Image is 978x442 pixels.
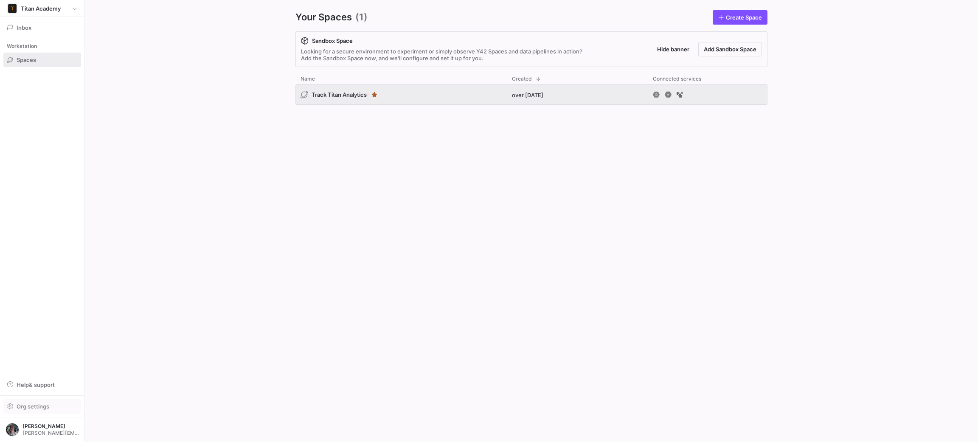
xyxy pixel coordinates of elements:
[22,430,79,436] span: [PERSON_NAME][EMAIL_ADDRESS][DOMAIN_NAME]
[312,91,367,98] span: Track Titan Analytics
[512,76,532,82] span: Created
[17,381,55,388] span: Help & support
[312,37,353,44] span: Sandbox Space
[355,10,368,25] span: (1)
[3,53,81,67] a: Spaces
[652,42,695,56] button: Hide banner
[698,42,762,56] button: Add Sandbox Space
[6,423,19,436] img: https://lh3.googleusercontent.com/a/AEdFTp5zC-foZFgAndG80ezPFSJoLY2tP00FMcRVqbPJ=s96-c
[704,46,756,53] span: Add Sandbox Space
[295,84,767,108] div: Press SPACE to select this row.
[3,20,81,35] button: Inbox
[657,46,689,53] span: Hide banner
[512,92,543,98] span: over [DATE]
[17,56,36,63] span: Spaces
[3,378,81,392] button: Help& support
[3,399,81,414] button: Org settings
[713,10,767,25] a: Create Space
[3,404,81,411] a: Org settings
[653,76,701,82] span: Connected services
[21,5,61,12] span: Titan Academy
[17,403,49,410] span: Org settings
[17,24,31,31] span: Inbox
[3,421,81,439] button: https://lh3.googleusercontent.com/a/AEdFTp5zC-foZFgAndG80ezPFSJoLY2tP00FMcRVqbPJ=s96-c[PERSON_NAM...
[301,48,582,62] div: Looking for a secure environment to experiment or simply observe Y42 Spaces and data pipelines in...
[726,14,762,21] span: Create Space
[22,423,79,429] span: [PERSON_NAME]
[8,4,17,13] img: https://storage.googleapis.com/y42-prod-data-exchange/images/M4PIZmlr0LOyhR8acEy9Mp195vnbki1rrADR...
[3,40,81,53] div: Workstation
[295,10,352,25] span: Your Spaces
[301,76,315,82] span: Name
